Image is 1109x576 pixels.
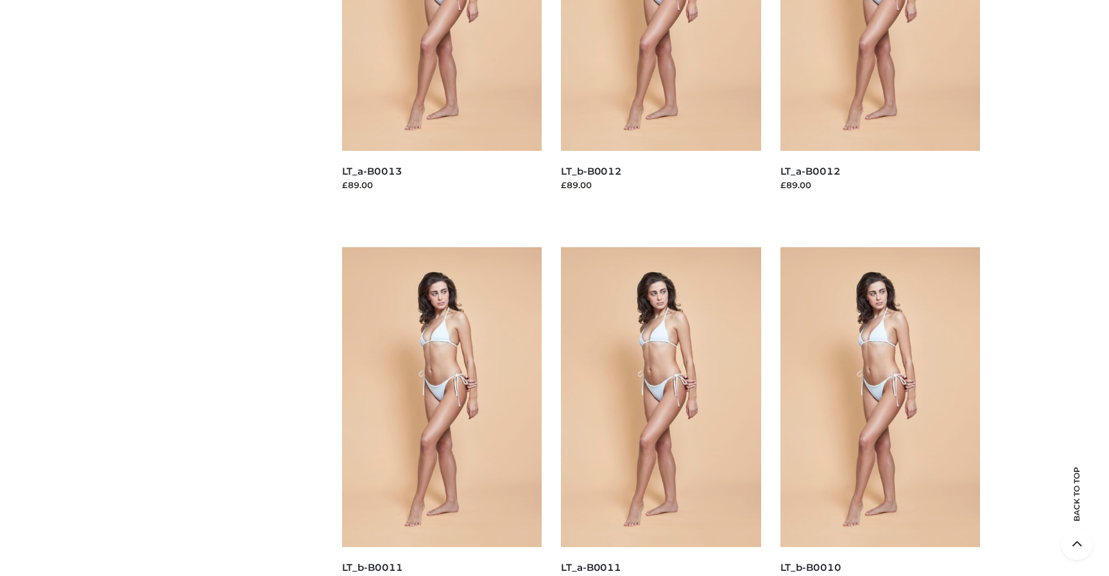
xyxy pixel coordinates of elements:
a: LT_a-B0012 [780,165,841,177]
div: £89.00 [561,179,761,191]
a: LT_b-B0011 [342,561,403,573]
div: £89.00 [780,179,981,191]
a: LT_b-B0012 [561,165,622,177]
a: Read more [780,193,828,204]
div: £89.00 [342,179,542,191]
a: LT_b-B0010 [780,561,841,573]
span: Back to top [1061,489,1093,521]
a: Read more [342,193,390,204]
a: Read more [561,193,608,204]
a: LT_a-B0013 [342,165,402,177]
a: LT_a-B0011 [561,561,621,573]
